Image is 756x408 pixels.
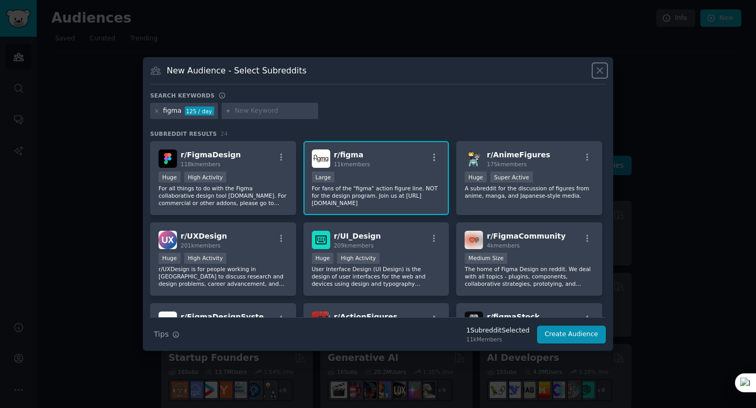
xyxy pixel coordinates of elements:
[181,242,220,249] span: 201k members
[465,253,507,264] div: Medium Size
[337,253,380,264] div: High Activity
[159,265,288,287] p: r/UXDesign is for people working in [GEOGRAPHIC_DATA] to discuss research and design problems, ca...
[181,151,241,159] span: r/ FigmaDesign
[487,161,527,167] span: 175k members
[312,253,334,264] div: Huge
[185,106,214,116] div: 125 / day
[181,313,276,321] span: r/ FigmaDesignSystems
[465,312,483,330] img: figmaStock
[181,232,227,240] span: r/ UXDesign
[490,171,533,182] div: Super Active
[159,253,181,264] div: Huge
[465,231,483,249] img: FigmaCommunity
[537,326,606,343] button: Create Audience
[159,171,181,182] div: Huge
[465,149,483,168] img: AnimeFigures
[163,106,182,116] div: figma
[181,161,220,167] span: 118k members
[159,185,288,207] p: For all things to do with the Figma collaborative design tool [DOMAIN_NAME]. For commercial or ot...
[465,171,487,182] div: Huge
[487,313,539,321] span: r/ figmaStock
[150,130,217,137] span: Subreddit Results
[312,231,330,249] img: UI_Design
[465,265,594,287] p: The home of Figma Design on reddit. We deal with all topics - plugins, components, collaborative ...
[159,231,177,249] img: UXDesign
[334,232,381,240] span: r/ UI_Design
[312,171,335,182] div: Large
[159,312,177,330] img: FigmaDesignSystems
[312,185,441,207] p: For fans of the "figma" action figure line. NOT for the design program. Join us at [URL][DOMAIN_N...
[466,326,529,336] div: 1 Subreddit Selected
[312,149,330,168] img: figma
[465,185,594,199] p: A subreddit for the discussion of figures from anime, manga, and Japanese-style media.
[334,161,370,167] span: 11k members
[334,151,363,159] span: r/ figma
[235,106,314,116] input: New Keyword
[466,336,529,343] div: 11k Members
[150,325,183,343] button: Tips
[334,242,374,249] span: 209k members
[220,131,228,137] span: 24
[487,242,520,249] span: 4k members
[487,232,565,240] span: r/ FigmaCommunity
[150,92,215,99] h3: Search keywords
[159,149,177,168] img: FigmaDesign
[184,253,227,264] div: High Activity
[184,171,227,182] div: High Activity
[312,312,330,330] img: ActionFigures
[312,265,441,287] p: User Interface Design (UI Design) is the design of user interfaces for the web and devices using ...
[487,151,550,159] span: r/ AnimeFigures
[334,313,397,321] span: r/ ActionFigures
[154,329,169,340] span: Tips
[167,65,307,76] h3: New Audience - Select Subreddits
